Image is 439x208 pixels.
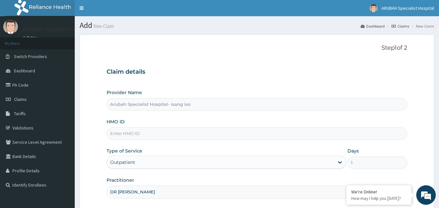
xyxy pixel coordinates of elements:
span: Claims [14,96,27,102]
label: Provider Name [107,89,142,96]
div: We're Online! [351,189,407,195]
label: Practitioner [107,177,134,183]
a: Dashboard [361,23,385,29]
span: ARUBAH Specialist Hospital [381,5,434,11]
a: Online [23,35,38,40]
h1: Add [80,21,434,30]
label: Type of Service [107,148,142,154]
span: Tariffs [14,111,26,116]
p: Step 1 of 2 [107,44,407,52]
div: Outpatient [110,159,135,165]
input: Enter Name [107,186,407,198]
small: New Claim [92,24,114,29]
input: Enter HMO ID [107,127,407,140]
span: Switch Providers [14,54,47,59]
img: User Image [3,19,18,34]
a: Claims [392,23,409,29]
h3: Claim details [107,68,407,76]
label: HMO ID [107,118,125,125]
li: New Claim [410,23,434,29]
p: How may I help you today? [351,196,407,201]
p: ARUBAH Specialist Hospital [23,26,93,32]
img: User Image [369,4,378,12]
span: Dashboard [14,68,35,74]
label: Days [347,148,359,154]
